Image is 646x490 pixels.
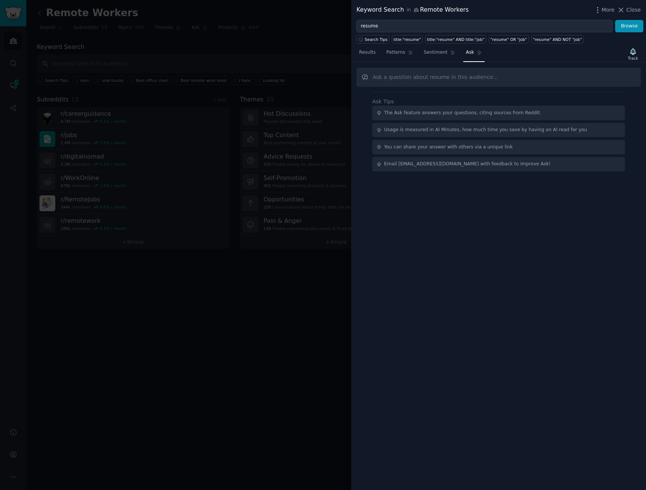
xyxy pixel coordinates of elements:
[384,144,513,151] div: You can share your answer with others via a unique link
[425,35,486,44] a: title:"resume" AND title:"job"
[372,98,394,104] label: Ask Tips
[531,35,584,44] a: "resume" AND NOT "job"
[392,35,423,44] a: title:"resume"
[628,56,638,61] div: Track
[615,20,643,33] button: Browse
[594,6,615,14] button: More
[365,37,388,42] span: Search Tips
[384,161,551,168] div: Email [EMAIL_ADDRESS][DOMAIN_NAME] with feedback to improve Ask!
[466,49,474,56] span: Ask
[384,110,541,116] div: The Ask feature answers your questions, citing sources from Reddit.
[424,49,447,56] span: Sentiment
[406,7,411,14] span: in
[626,6,641,14] span: Close
[356,35,389,44] button: Search Tips
[421,47,458,62] a: Sentiment
[427,37,485,42] div: title:"resume" AND title:"job"
[625,46,641,62] button: Track
[394,37,421,42] div: title:"resume"
[490,37,527,42] div: "resume" OR "job"
[356,68,641,87] input: Ask a question about resume in this audience...
[489,35,529,44] a: "resume" OR "job"
[356,47,378,62] a: Results
[533,37,582,42] div: "resume" AND NOT "job"
[384,127,587,133] div: Usage is measured in AI Minutes, how much time you save by having an AI read for you
[386,49,405,56] span: Patterns
[359,49,376,56] span: Results
[463,47,485,62] a: Ask
[602,6,615,14] span: More
[356,5,469,15] div: Keyword Search Remote Workers
[356,20,613,33] input: Try a keyword related to your business
[617,6,641,14] button: Close
[384,47,416,62] a: Patterns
